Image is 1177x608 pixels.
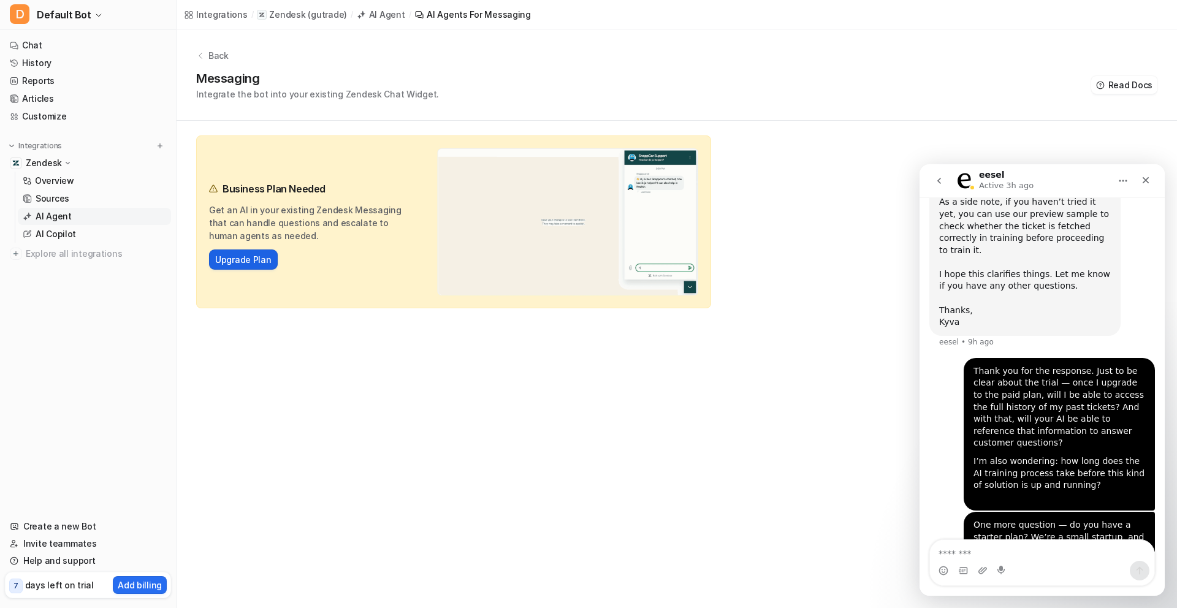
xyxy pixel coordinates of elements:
a: Integrations [184,8,248,21]
button: Gif picker [39,401,48,411]
span: / [409,9,411,20]
a: Overview [18,172,171,189]
div: I hope this clarifies things. Let me know if you have any other questions. ​ [20,104,191,140]
span: Read Docs [1108,78,1152,91]
a: Sources [18,190,171,207]
img: Zendesk [12,159,20,167]
img: expand menu [7,142,16,150]
p: Business Plan Needed [223,181,326,196]
a: Create a new Bot [5,518,171,535]
div: Integrations [196,8,248,21]
a: Invite teammates [5,535,171,552]
div: eesel • 9h ago [20,174,74,181]
span: D [10,4,29,24]
p: 7 [13,580,18,591]
h1: Messaging [196,69,439,88]
p: AI Copilot [36,228,76,240]
div: AI Agents for messaging [427,8,531,21]
span: / [251,9,254,20]
img: menu_add.svg [156,142,164,150]
p: Add billing [118,579,162,591]
p: Sources [36,192,69,205]
button: Send a message… [210,397,230,416]
p: Back [208,49,229,62]
a: Upgrade Plan [215,253,272,266]
button: Integrations [5,140,66,152]
button: Upload attachment [58,401,68,411]
div: As a side note, if you haven’t tried it yet, you can use our preview sample to check whether the ... [20,32,191,104]
div: AI Agent [369,8,405,21]
button: Start recording [78,401,88,411]
a: Articles [5,90,171,107]
span: / [351,9,353,20]
span: Default Bot [37,6,91,23]
span: Explore all integrations [26,244,166,264]
a: History [5,55,171,72]
div: Marcelo says… [10,194,235,348]
img: explore all integrations [10,248,22,260]
p: ( gutrade ) [308,9,347,21]
p: Integrate the bot into your existing Zendesk Chat Widget. [196,88,439,101]
a: AI Agent [18,208,171,225]
p: Integrations [18,141,62,151]
p: Overview [35,175,74,187]
button: Emoji picker [19,401,29,411]
button: Upgrade Plan [209,249,278,270]
div: One more question — do you have a starter plan? We’re a small startup, and paying $800 per month ... [54,355,226,463]
a: Explore all integrations [5,245,171,262]
a: Zendesk(gutrade) [257,9,347,21]
p: Get an AI in your existing Zendesk Messaging that can handle questions and escalate to human agen... [209,203,410,242]
button: Add billing [113,576,167,594]
div: Marcelo says… [10,348,235,485]
p: Zendesk [26,157,62,169]
a: AI Agents for messaging [414,8,531,21]
a: Chat [5,37,171,54]
div: Thank you for the response. Just to be clear about the trial — once I upgrade to the paid plan, w... [44,194,235,347]
button: Read Docs [1091,76,1157,94]
a: AI Copilot [18,226,171,243]
div: I’m also wondering: how long does the AI training process take before this kind of solution is up... [54,291,226,339]
a: Help and support [5,552,171,569]
a: Reports [5,72,171,89]
iframe: Intercom live chat [920,164,1165,596]
a: AI Agent [357,8,405,21]
img: Zendesk Chat [437,148,698,295]
textarea: Message… [10,376,235,397]
p: AI Agent [36,210,72,222]
a: Customize [5,108,171,125]
div: One more question — do you have a starter plan? We’re a small startup, and paying $800 per month ... [44,348,235,470]
div: Thanks, Kyva [20,140,191,164]
div: Thank you for the response. Just to be clear about the trial — once I upgrade to the paid plan, w... [54,201,226,285]
p: Zendesk [269,9,305,21]
p: days left on trial [25,579,94,591]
